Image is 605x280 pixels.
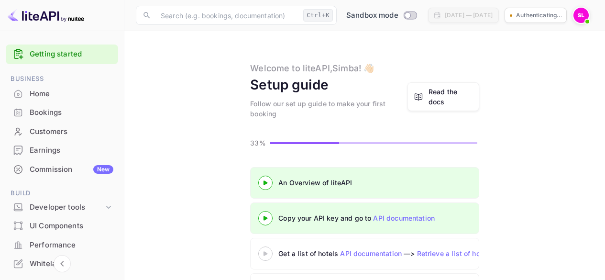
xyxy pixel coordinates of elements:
[6,141,118,160] div: Earnings
[6,236,118,254] a: Performance
[278,178,517,188] div: An Overview of liteAPI
[6,45,118,64] div: Getting started
[6,85,118,103] div: Home
[30,202,104,213] div: Developer tools
[30,89,113,100] div: Home
[30,49,113,60] a: Getting started
[6,85,118,102] a: Home
[445,11,493,20] div: [DATE] — [DATE]
[6,103,118,121] a: Bookings
[54,255,71,272] button: Collapse navigation
[30,107,113,118] div: Bookings
[6,160,118,178] a: CommissionNew
[373,214,435,222] a: API documentation
[8,8,84,23] img: LiteAPI logo
[6,217,118,235] a: UI Components
[6,199,118,216] div: Developer tools
[429,87,473,107] a: Read the docs
[250,62,374,75] div: Welcome to liteAPI, Simba ! 👋🏻
[250,138,267,148] p: 33%
[30,164,113,175] div: Commission
[93,165,113,174] div: New
[407,82,479,111] a: Read the docs
[6,255,118,272] a: Whitelabel
[340,249,402,258] a: API documentation
[6,217,118,235] div: UI Components
[6,188,118,199] span: Build
[6,103,118,122] div: Bookings
[6,123,118,140] a: Customers
[6,141,118,159] a: Earnings
[6,160,118,179] div: CommissionNew
[6,255,118,273] div: Whitelabel
[516,11,561,20] p: Authenticating...
[346,10,398,21] span: Sandbox mode
[6,74,118,84] span: Business
[6,236,118,255] div: Performance
[303,9,333,22] div: Ctrl+K
[278,213,517,223] div: Copy your API key and go to
[250,99,407,119] div: Follow our set up guide to make your first booking
[250,75,329,95] div: Setup guide
[278,248,517,258] div: Get a list of hotels —>
[155,6,299,25] input: Search (e.g. bookings, documentation)
[30,240,113,251] div: Performance
[30,145,113,156] div: Earnings
[417,249,493,258] a: Retrieve a list of hotels
[573,8,589,23] img: Simba Lion
[6,123,118,141] div: Customers
[30,258,113,269] div: Whitelabel
[342,10,420,21] div: Switch to Production mode
[30,126,113,137] div: Customers
[30,221,113,232] div: UI Components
